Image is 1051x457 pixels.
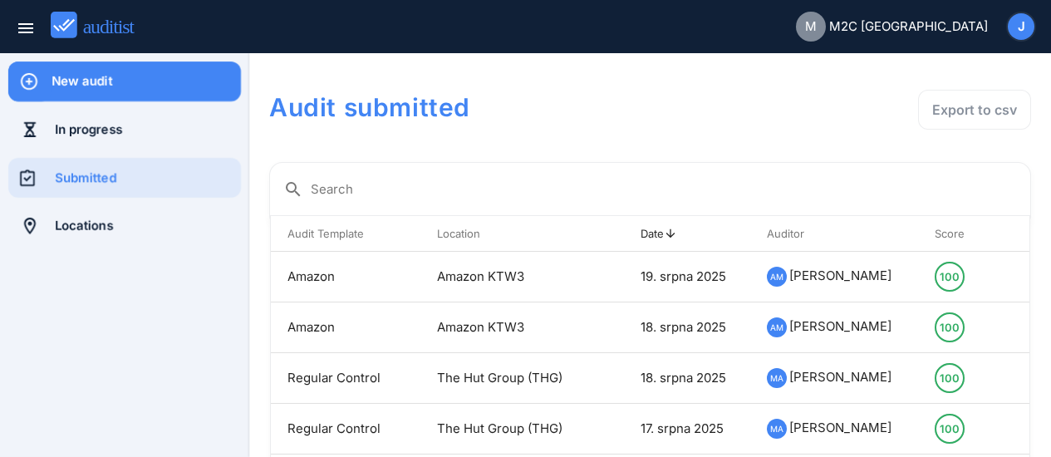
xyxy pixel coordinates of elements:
[940,365,960,391] div: 100
[932,100,1017,120] div: Export to csv
[51,12,150,39] img: auditist_logo_new.svg
[624,252,750,302] td: 19. srpna 2025
[770,268,783,286] span: AM
[1018,17,1025,37] span: J
[770,369,783,387] span: MA
[789,318,891,334] span: [PERSON_NAME]
[789,369,891,385] span: [PERSON_NAME]
[995,216,1029,252] th: : Not sorted.
[664,227,677,240] i: arrow_upward
[269,90,726,125] h1: Audit submitted
[55,169,241,187] div: Submitted
[750,216,917,252] th: Auditor: Not sorted. Activate to sort ascending.
[420,252,589,302] td: Amazon KTW3
[918,90,1031,130] button: Export to csv
[918,216,995,252] th: Score: Not sorted. Activate to sort ascending.
[271,404,420,455] td: Regular Control
[271,252,420,302] td: Amazon
[589,216,624,252] th: : Not sorted.
[770,318,783,337] span: AM
[271,216,420,252] th: Audit Template: Not sorted. Activate to sort ascending.
[1006,12,1036,42] button: J
[420,216,589,252] th: Location: Not sorted. Activate to sort ascending.
[16,18,36,38] i: menu
[271,353,420,404] td: Regular Control
[789,420,891,435] span: [PERSON_NAME]
[271,302,420,353] td: Amazon
[624,353,750,404] td: 18. srpna 2025
[55,120,241,139] div: In progress
[8,206,241,246] a: Locations
[52,72,241,91] div: New audit
[420,404,589,455] td: The Hut Group (THG)
[55,217,241,235] div: Locations
[420,302,589,353] td: Amazon KTW3
[311,176,1017,203] input: Search
[805,17,817,37] span: M
[8,158,241,198] a: Submitted
[8,110,241,150] a: In progress
[624,404,750,455] td: 17. srpna 2025
[624,302,750,353] td: 18. srpna 2025
[420,353,589,404] td: The Hut Group (THG)
[624,216,750,252] th: Date: Sorted descending. Activate to remove sorting.
[940,314,960,341] div: 100
[940,263,960,290] div: 100
[770,420,783,438] span: MA
[940,415,960,442] div: 100
[789,268,891,283] span: [PERSON_NAME]
[283,179,303,199] i: search
[829,17,988,37] span: M2C [GEOGRAPHIC_DATA]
